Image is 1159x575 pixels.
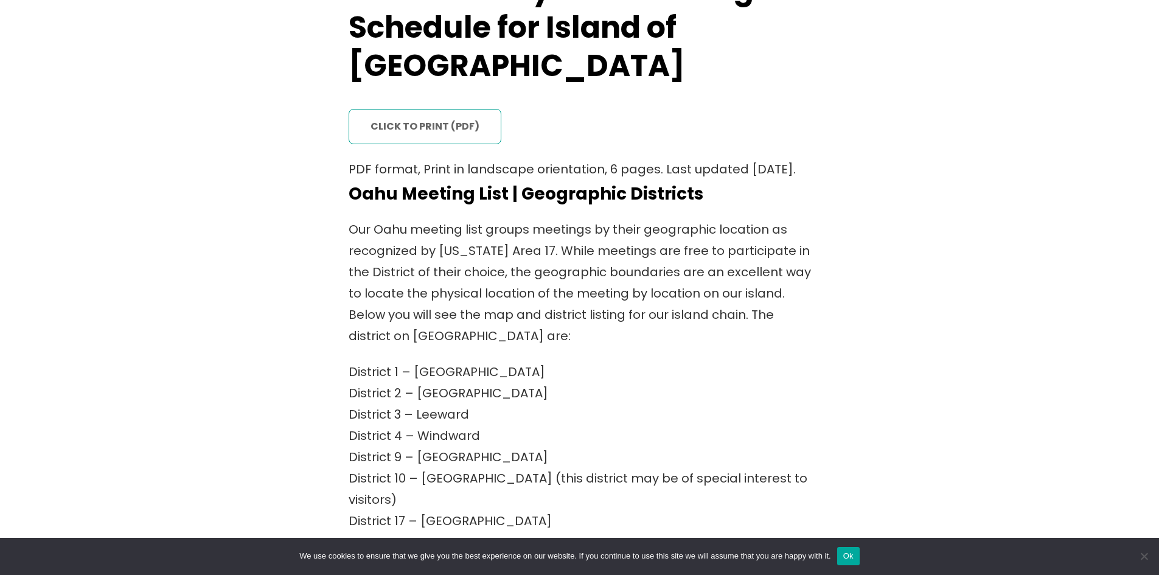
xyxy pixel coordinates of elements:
p: Our Oahu meeting list groups meetings by their geographic location as recognized by [US_STATE] Ar... [349,219,811,347]
p: District 1 – [GEOGRAPHIC_DATA] District 2 – [GEOGRAPHIC_DATA] District 3 – Leeward District 4 – W... [349,361,811,532]
span: We use cookies to ensure that we give you the best experience on our website. If you continue to ... [299,550,830,562]
span: No [1138,550,1150,562]
p: PDF format, Print in landscape orientation, 6 pages. Last updated [DATE]. [349,159,811,180]
button: Ok [837,547,860,565]
h4: Oahu Meeting List | Geographic Districts [349,183,811,204]
a: click to print (PDF) [349,109,501,145]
